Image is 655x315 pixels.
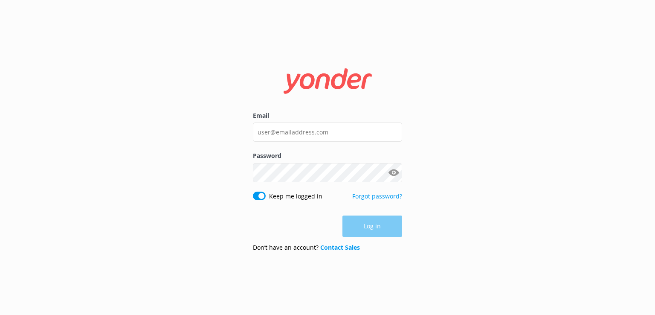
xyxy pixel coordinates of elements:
label: Email [253,111,402,120]
label: Keep me logged in [269,192,322,201]
input: user@emailaddress.com [253,122,402,142]
a: Forgot password? [352,192,402,200]
label: Password [253,151,402,160]
a: Contact Sales [320,243,360,251]
button: Show password [385,164,402,181]
p: Don’t have an account? [253,243,360,252]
